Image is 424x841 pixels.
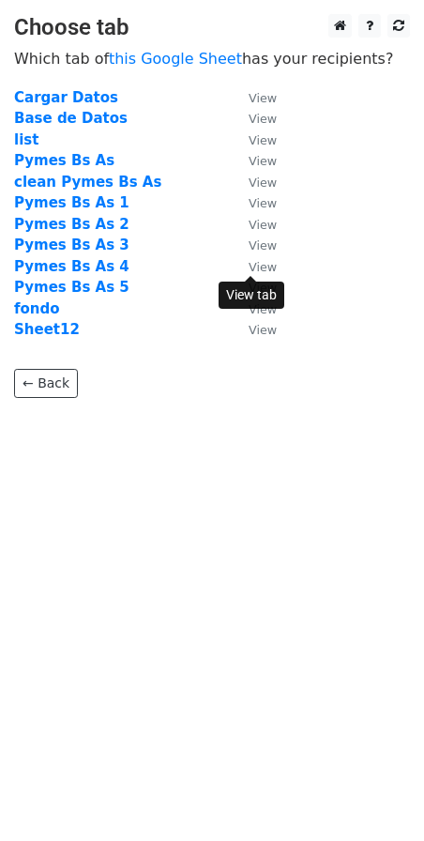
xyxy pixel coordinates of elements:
a: View [230,89,277,106]
a: Pymes Bs As [14,152,114,169]
small: View [249,323,277,337]
a: View [230,152,277,169]
a: View [230,321,277,338]
a: Pymes Bs As 4 [14,258,129,275]
h3: Choose tab [14,14,410,41]
a: Pymes Bs As 3 [14,237,129,253]
a: View [230,194,277,211]
a: fondo [14,300,60,317]
a: View [230,110,277,127]
a: View [230,237,277,253]
small: View [249,302,277,316]
a: View [230,300,277,317]
a: Base de Datos [14,110,128,127]
a: View [230,216,277,233]
a: View [230,131,277,148]
a: ← Back [14,369,78,398]
a: Sheet12 [14,321,80,338]
small: View [249,112,277,126]
a: Cargar Datos [14,89,118,106]
small: View [249,218,277,232]
small: View [249,238,277,252]
small: View [249,133,277,147]
small: View [249,154,277,168]
small: View [249,196,277,210]
small: View [249,176,277,190]
small: View [249,260,277,274]
a: Pymes Bs As 2 [14,216,129,233]
a: View [230,258,277,275]
a: Pymes Bs As 1 [14,194,129,211]
a: clean Pymes Bs As [14,174,161,191]
a: Pymes Bs As 5 [14,279,129,296]
a: View [230,174,277,191]
p: Which tab of has your recipients? [14,49,410,69]
div: Widget de chat [330,751,424,841]
iframe: Chat Widget [330,751,424,841]
small: View [249,91,277,105]
a: this Google Sheet [109,50,242,68]
a: list [14,131,38,148]
div: View tab [219,282,284,309]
